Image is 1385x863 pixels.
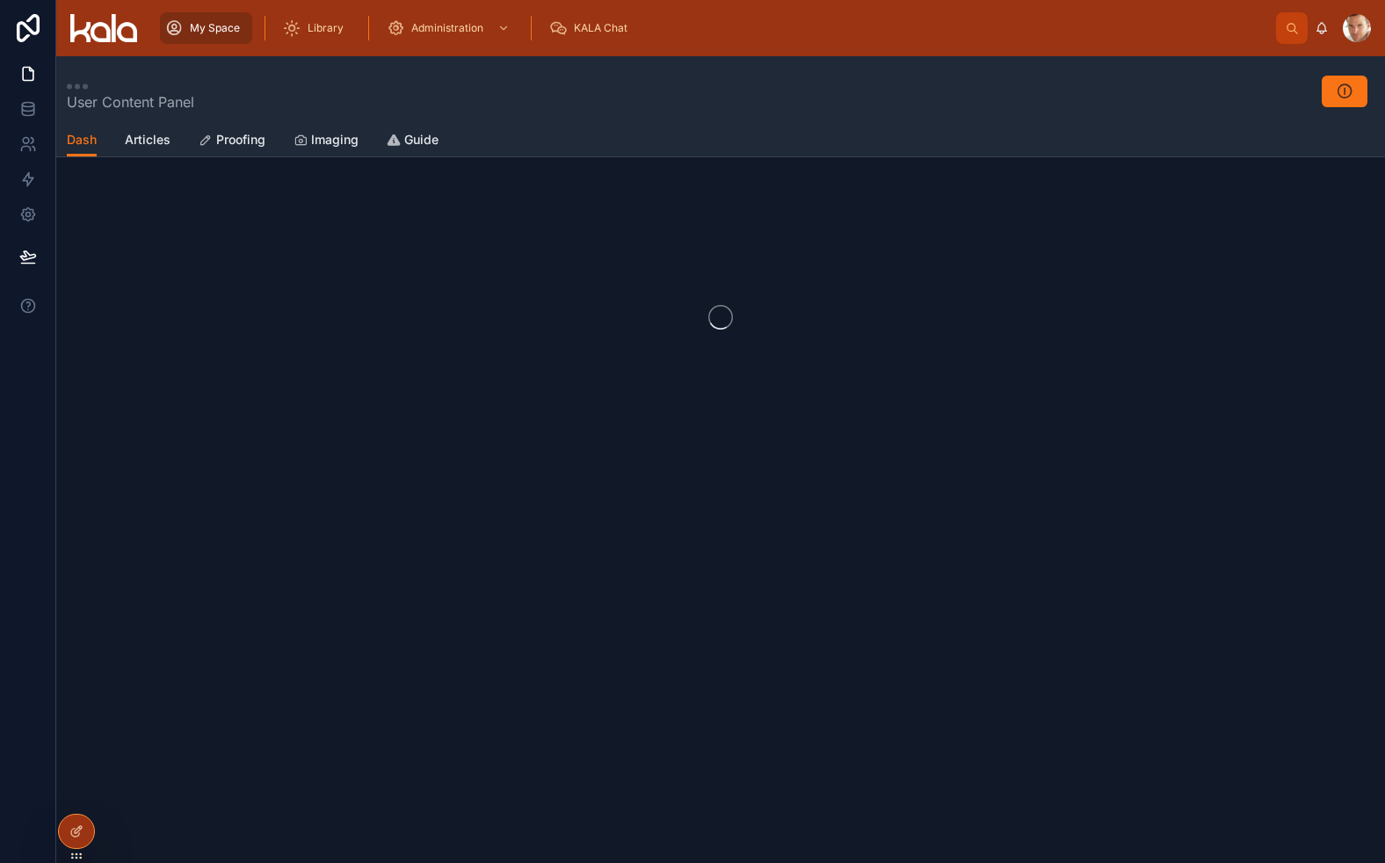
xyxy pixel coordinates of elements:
[381,12,518,44] a: Administration
[67,131,97,149] span: Dash
[67,91,194,112] span: User Content Panel
[67,124,97,157] a: Dash
[216,131,265,149] span: Proofing
[574,21,627,35] span: KALA Chat
[199,124,265,159] a: Proofing
[294,124,359,159] a: Imaging
[151,9,1276,47] div: scrollable content
[404,131,439,149] span: Guide
[387,124,439,159] a: Guide
[411,21,483,35] span: Administration
[70,14,137,42] img: App logo
[160,12,252,44] a: My Space
[308,21,344,35] span: Library
[278,12,356,44] a: Library
[190,21,240,35] span: My Space
[125,124,170,159] a: Articles
[311,131,359,149] span: Imaging
[544,12,640,44] a: KALA Chat
[125,131,170,149] span: Articles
